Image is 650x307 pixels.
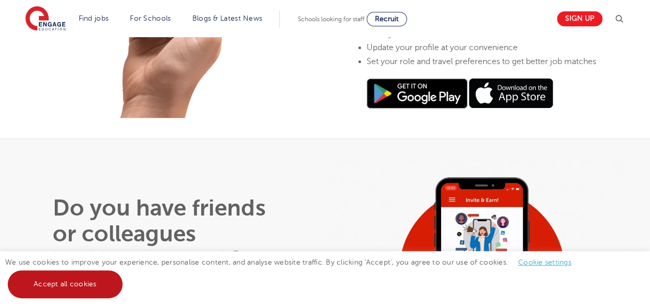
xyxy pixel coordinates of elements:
a: Accept all cookies [8,270,123,298]
img: Engage Education [25,6,66,32]
span: We use cookies to improve your experience, personalise content, and analyse website traffic. By c... [5,258,582,288]
a: Cookie settings [518,258,571,266]
h1: Do you have friends or colleagues looking for work? [53,194,283,272]
a: For Schools [130,14,171,22]
span: Update your profile at your convenience [367,43,518,52]
a: Find jobs [79,14,109,22]
span: Recruit [375,15,399,23]
span: Set your role and travel preferences to get better job matches [367,56,596,66]
span: Track your timesheet status [367,29,468,39]
a: Sign up [557,11,602,26]
a: Recruit [367,12,407,26]
span: Schools looking for staff [298,16,365,23]
a: Blogs & Latest News [192,14,263,22]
